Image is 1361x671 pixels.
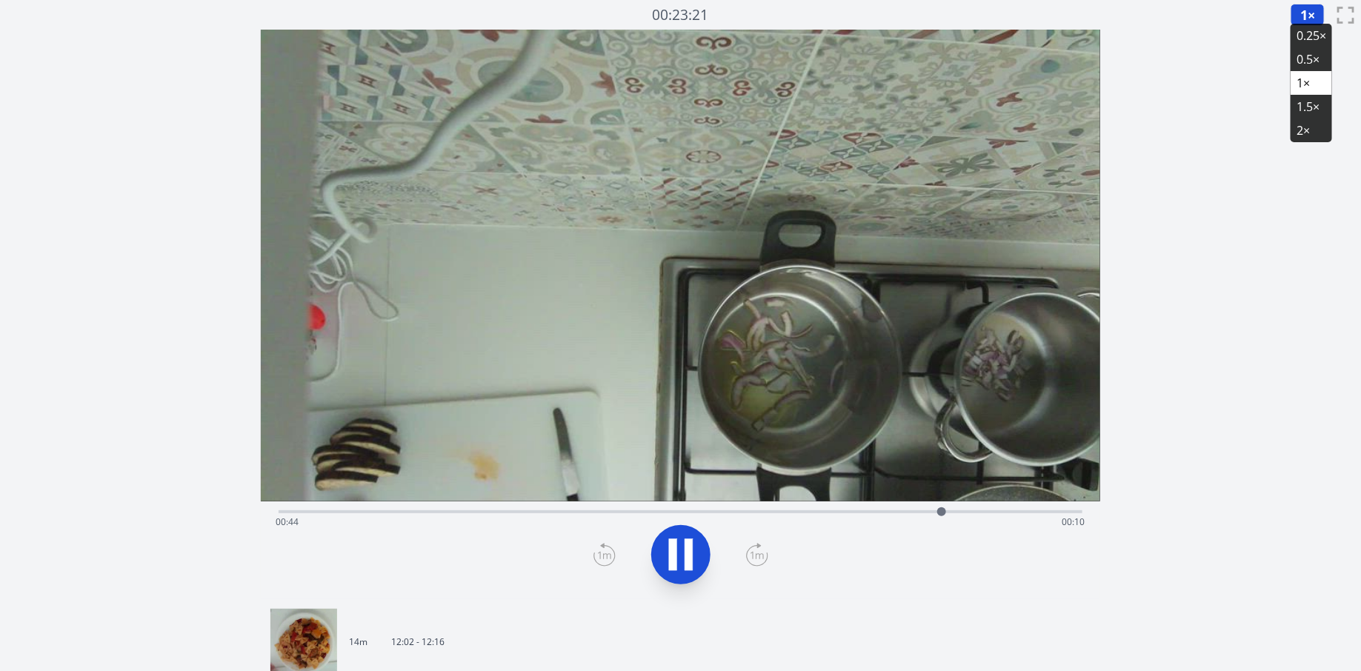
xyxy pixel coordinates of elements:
[1291,4,1325,26] button: 1×
[1300,6,1308,24] span: 1
[1291,118,1332,142] li: 2×
[391,636,445,648] p: 12:02 - 12:16
[1062,515,1085,528] span: 00:10
[1291,71,1332,95] li: 1×
[1291,95,1332,118] li: 1.5×
[1291,47,1332,71] li: 0.5×
[1291,24,1332,47] li: 0.25×
[349,636,367,648] p: 14m
[276,515,299,528] span: 00:44
[653,4,709,26] a: 00:23:21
